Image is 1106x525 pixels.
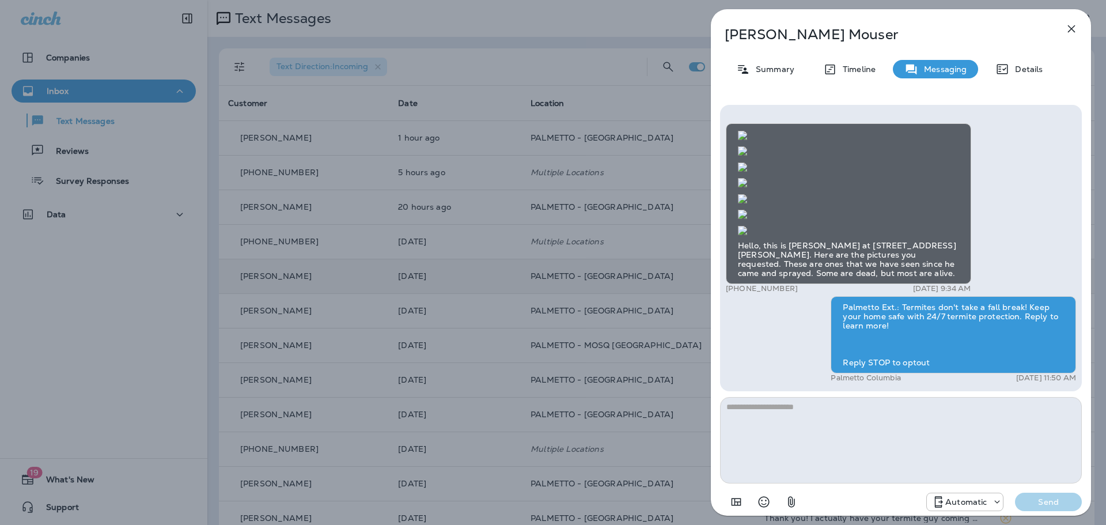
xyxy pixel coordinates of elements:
[738,146,747,156] img: twilio-download
[1009,65,1043,74] p: Details
[738,131,747,140] img: twilio-download
[831,373,900,383] p: Palmetto Columbia
[738,194,747,203] img: twilio-download
[1016,373,1076,383] p: [DATE] 11:50 AM
[752,490,775,513] button: Select an emoji
[738,163,747,172] img: twilio-download
[738,210,747,219] img: twilio-download
[725,490,748,513] button: Add in a premade template
[831,296,1076,373] div: Palmetto Ext.: Termites don't take a fall break! Keep your home safe with 24/7 termite protection...
[726,123,971,284] div: Hello, this is [PERSON_NAME] at [STREET_ADDRESS][PERSON_NAME]. Here are the pictures you requeste...
[837,65,876,74] p: Timeline
[725,27,1039,43] p: [PERSON_NAME] Mouser
[750,65,794,74] p: Summary
[738,178,747,187] img: twilio-download
[913,284,971,293] p: [DATE] 9:34 AM
[945,497,987,507] p: Automatic
[918,65,967,74] p: Messaging
[726,284,798,293] p: [PHONE_NUMBER]
[738,226,747,235] img: twilio-download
